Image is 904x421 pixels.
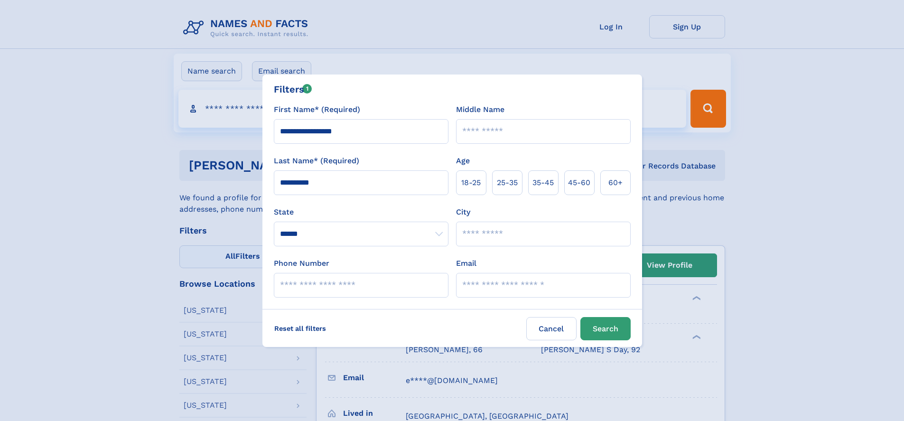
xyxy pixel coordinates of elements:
span: 25‑35 [497,177,518,188]
span: 18‑25 [461,177,481,188]
label: First Name* (Required) [274,104,360,115]
span: 35‑45 [532,177,554,188]
label: Age [456,155,470,167]
label: City [456,206,470,218]
label: Reset all filters [268,317,332,340]
span: 45‑60 [568,177,590,188]
span: 60+ [608,177,623,188]
label: State [274,206,448,218]
button: Search [580,317,631,340]
label: Email [456,258,476,269]
label: Cancel [526,317,577,340]
div: Filters [274,82,312,96]
label: Middle Name [456,104,504,115]
label: Phone Number [274,258,329,269]
label: Last Name* (Required) [274,155,359,167]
